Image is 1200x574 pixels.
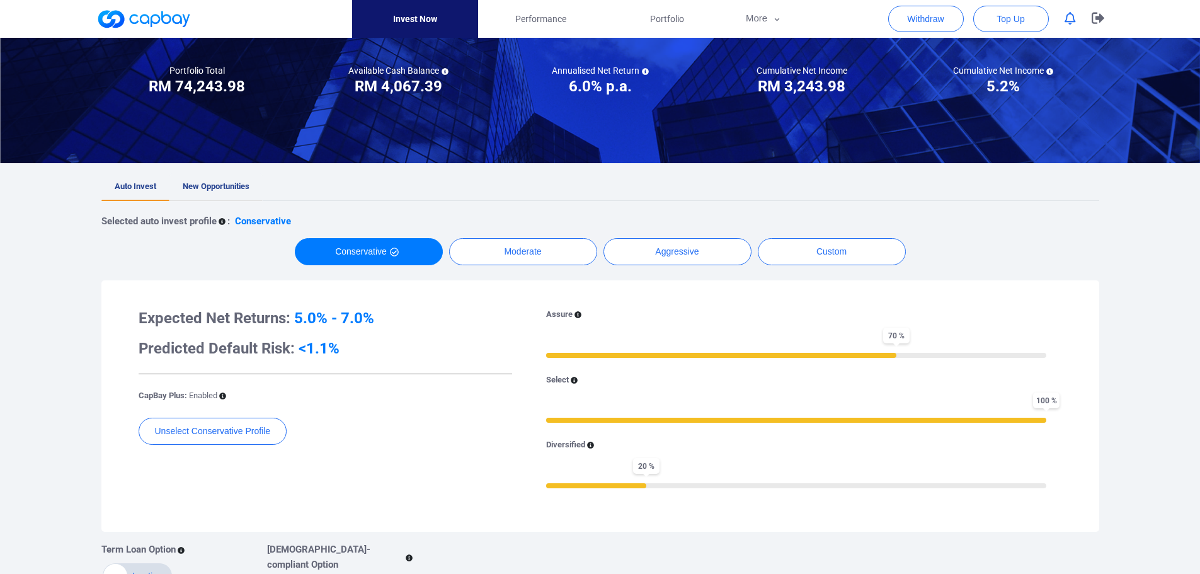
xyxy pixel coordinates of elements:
span: New Opportunities [183,181,249,191]
span: Portfolio [650,12,684,26]
p: Assure [546,308,573,321]
button: Aggressive [603,238,751,265]
p: Term Loan Option [101,542,176,557]
p: Diversified [546,439,585,452]
span: Top Up [997,13,1024,25]
p: : [227,214,230,229]
button: Top Up [973,6,1049,32]
span: 20 % [633,458,660,474]
span: <1.1% [299,340,340,357]
h5: Cumulative Net Income [953,65,1053,76]
button: Moderate [449,238,597,265]
p: [DEMOGRAPHIC_DATA]-compliant Option [267,542,404,572]
h5: Cumulative Net Income [757,65,847,76]
button: Unselect Conservative Profile [139,418,287,445]
h3: 5.2% [986,76,1020,96]
span: 100 % [1033,393,1060,408]
button: Withdraw [888,6,964,32]
h5: Portfolio Total [169,65,225,76]
h3: RM 4,067.39 [355,76,442,96]
p: Select [546,374,569,387]
button: Custom [758,238,906,265]
p: Conservative [235,214,291,229]
h5: Annualised Net Return [552,65,649,76]
h3: Predicted Default Risk: [139,338,512,359]
h3: Expected Net Returns: [139,308,512,328]
p: Selected auto invest profile [101,214,217,229]
button: Conservative [295,238,443,265]
span: Performance [515,12,566,26]
h3: RM 3,243.98 [758,76,845,96]
h3: RM 74,243.98 [149,76,245,96]
p: CapBay Plus: [139,389,217,403]
span: 70 % [883,328,910,343]
span: Auto Invest [115,181,156,191]
h5: Available Cash Balance [348,65,449,76]
span: Enabled [189,391,217,400]
span: 5.0% - 7.0% [294,309,374,327]
h3: 6.0% p.a. [569,76,632,96]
